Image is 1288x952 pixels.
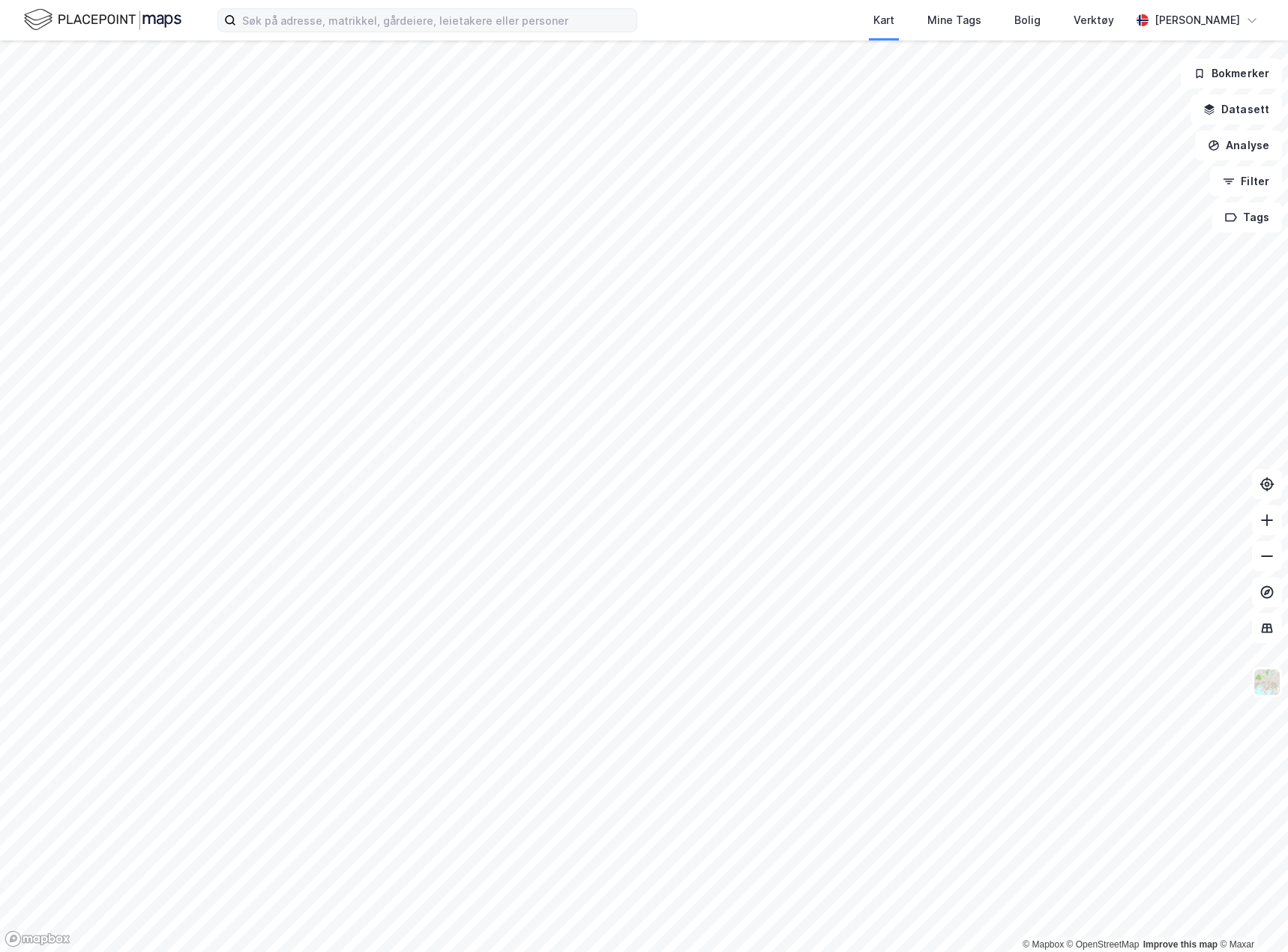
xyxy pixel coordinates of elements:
a: Mapbox homepage [4,930,70,948]
div: Kontrollprogram for chat [1213,880,1288,952]
img: Z [1253,668,1281,696]
div: Kart [873,11,894,29]
button: Datasett [1191,94,1282,124]
iframe: Chat Widget [1213,880,1288,952]
input: Søk på adresse, matrikkel, gårdeiere, leietakere eller personer [236,9,637,31]
a: OpenStreetMap [1067,939,1140,950]
div: [PERSON_NAME] [1155,11,1240,29]
img: logo.f888ab2527a4732fd821a326f86c7f29.svg [24,7,181,33]
div: Bolig [1014,11,1041,29]
button: Filter [1210,166,1282,196]
button: Analyse [1195,130,1282,160]
button: Tags [1212,202,1282,232]
button: Bokmerker [1181,58,1282,88]
div: Verktøy [1074,11,1114,29]
div: Mine Tags [927,11,981,29]
a: Improve this map [1143,939,1218,950]
a: Mapbox [1023,939,1064,950]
